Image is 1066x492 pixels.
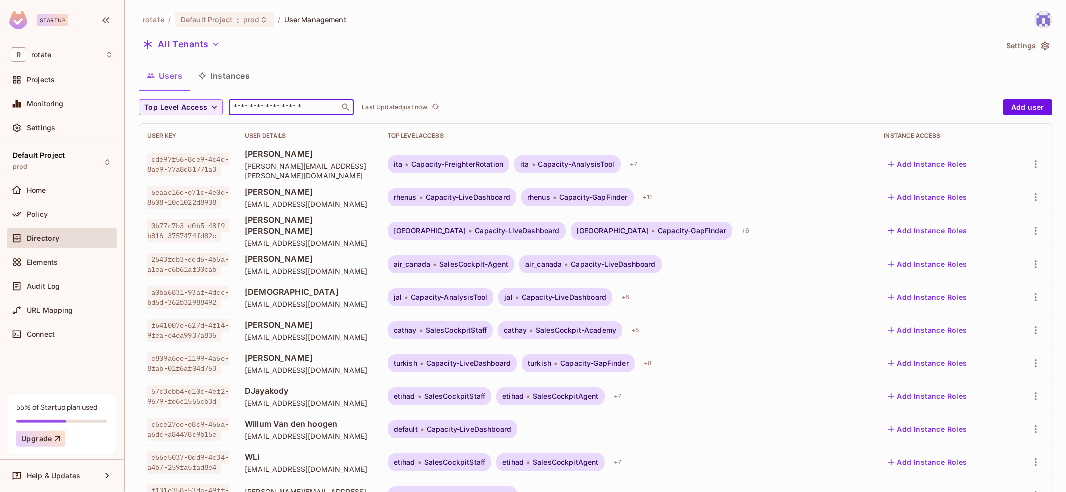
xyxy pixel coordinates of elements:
span: [PERSON_NAME] [PERSON_NAME] [245,214,372,236]
button: Add user [1003,99,1052,115]
span: turkish [528,359,551,367]
button: Instances [190,63,258,88]
span: jal [504,293,512,301]
span: Elements [27,258,58,266]
span: [PERSON_NAME][EMAIL_ADDRESS][PERSON_NAME][DOMAIN_NAME] [245,161,372,180]
span: Home [27,186,46,194]
span: SalesCockpit-Academy [536,326,616,334]
span: 0b77c7b3-d0b5-48f9-b816-3757474fd82c [147,219,229,242]
button: Add Instance Roles [884,322,971,338]
div: User Key [147,132,229,140]
span: etihad [502,458,524,466]
span: Default Project [13,151,65,159]
li: / [168,15,171,24]
span: Capacity-GapFinder [560,359,629,367]
span: e809a6ee-1199-4a6e-8fab-01f6af04d763 [147,352,229,375]
span: Capacity-LiveDashboard [475,227,559,235]
span: SalesCockpitStaff [426,326,487,334]
span: Workspace: rotate [31,51,51,59]
span: etihad [502,392,524,400]
span: ita [520,160,529,168]
span: R [11,47,26,62]
span: ita [394,160,402,168]
button: Top Level Access [139,99,223,115]
span: a0ba6831-93af-4dcc-bd5d-362b32988492 [147,286,229,309]
span: [EMAIL_ADDRESS][DOMAIN_NAME] [245,431,372,441]
span: [GEOGRAPHIC_DATA] [394,227,466,235]
button: All Tenants [139,36,224,52]
span: Directory [27,234,59,242]
span: [PERSON_NAME] [245,186,372,197]
span: air_canada [394,260,431,268]
span: [EMAIL_ADDRESS][DOMAIN_NAME] [245,199,372,209]
button: Settings [1002,38,1052,54]
span: c5ce27ee-e8c9-466a-a6dc-a84478c9b15e [147,418,229,441]
span: 2543fdb3-ddd6-4b5a-a1ea-c6b61af30cab [147,253,229,276]
span: cde97f56-8ce9-4c4d-8ae9-77a8d81771a3 [147,153,229,176]
span: Settings [27,124,55,132]
span: [EMAIL_ADDRESS][DOMAIN_NAME] [245,266,372,276]
button: Add Instance Roles [884,256,971,272]
span: Capacity-GapFinder [658,227,726,235]
span: etihad [394,458,415,466]
span: SalesCockpitStaff [424,458,486,466]
span: e66e5037-0dd9-4c34-a4b7-259fa5fad8e4 [147,451,229,474]
span: prod [13,163,28,171]
span: URL Mapping [27,306,73,314]
button: refresh [429,101,441,113]
span: [EMAIL_ADDRESS][DOMAIN_NAME] [245,365,372,375]
div: Top Level Access [388,132,868,140]
button: Add Instance Roles [884,388,971,404]
span: cathay [504,326,527,334]
span: Capacity-AnalysisTool [538,160,615,168]
span: f641007e-627d-4f14-9fea-c4ea9937a835 [147,319,229,342]
div: + 11 [639,189,656,205]
span: refresh [431,102,440,112]
button: Add Instance Roles [884,289,971,305]
div: + 5 [627,322,643,338]
span: cathay [394,326,417,334]
span: 57c3ebb4-d10c-4ef2-9679-fe6c1555cb3d [147,385,229,408]
span: turkish [394,359,417,367]
button: Add Instance Roles [884,355,971,371]
span: etihad [394,392,415,400]
span: Capacity-FreighterRotation [411,160,503,168]
button: Add Instance Roles [884,189,971,205]
span: User Management [284,15,347,24]
span: Capacity-AnalysisTool [411,293,487,301]
div: + 7 [610,388,625,404]
span: [EMAIL_ADDRESS][DOMAIN_NAME] [245,299,372,309]
span: [EMAIL_ADDRESS][DOMAIN_NAME] [245,332,372,342]
span: Default Project [181,15,233,24]
span: Policy [27,210,48,218]
div: + 6 [737,223,753,239]
span: SalesCockpitAgent [533,392,599,400]
span: 6eaac16d-e71c-4e0d-8608-10c1022d8938 [147,186,229,209]
span: WLi [245,451,372,462]
span: default [394,425,418,433]
span: [PERSON_NAME] [245,253,372,264]
span: Capacity-GapFinder [559,193,628,201]
div: 55% of Startup plan used [16,402,97,412]
img: SReyMgAAAABJRU5ErkJggg== [9,11,27,29]
span: Capacity-LiveDashboard [426,193,510,201]
span: Audit Log [27,282,60,290]
button: Upgrade [16,431,65,447]
span: [PERSON_NAME] [245,148,372,159]
span: Click to refresh data [427,101,441,113]
span: Capacity-LiveDashboard [426,359,511,367]
div: + 8 [640,355,656,371]
span: Capacity-LiveDashboard [571,260,655,268]
span: : [236,16,240,24]
div: + 7 [610,454,625,470]
button: Add Instance Roles [884,156,971,172]
span: Capacity-LiveDashboard [522,293,606,301]
p: Last Updated just now [362,103,427,111]
span: the active workspace [143,15,164,24]
div: User Details [245,132,372,140]
span: Projects [27,76,55,84]
span: Help & Updates [27,472,80,480]
span: Top Level Access [144,101,207,114]
span: Willum Van den hoogen [245,418,372,429]
button: Add Instance Roles [884,421,971,437]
